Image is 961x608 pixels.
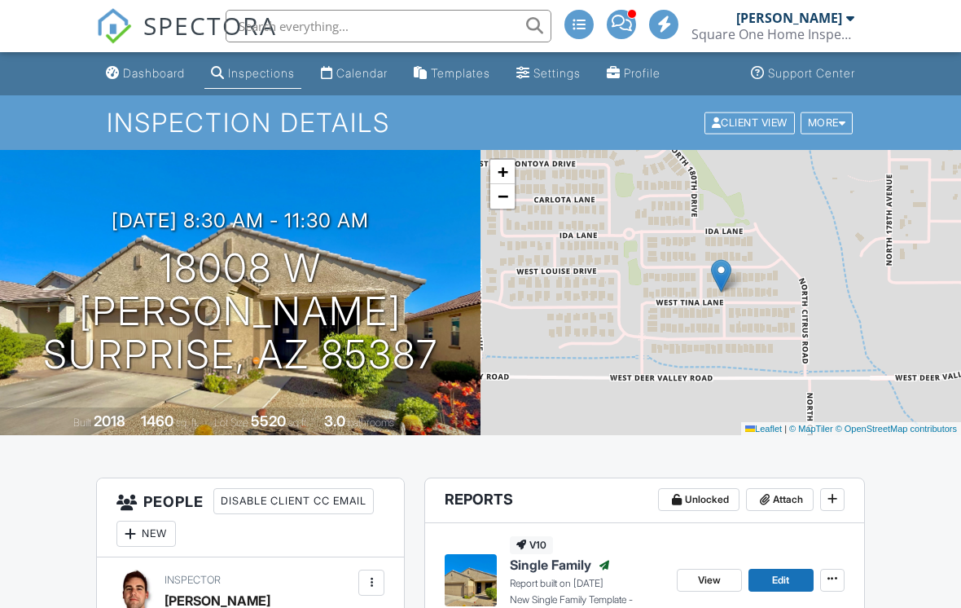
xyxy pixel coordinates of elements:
[624,66,660,80] div: Profile
[704,112,795,134] div: Client View
[141,412,173,430] div: 1460
[107,108,854,137] h1: Inspection Details
[407,59,497,89] a: Templates
[498,186,508,206] span: −
[204,59,301,89] a: Inspections
[711,259,731,293] img: Marker
[116,521,176,547] div: New
[123,66,185,80] div: Dashboard
[73,416,91,429] span: Built
[228,66,295,80] div: Inspections
[226,10,551,42] input: Search everything...
[314,59,394,89] a: Calendar
[490,184,515,209] a: Zoom out
[784,424,787,434] span: |
[768,66,855,80] div: Support Center
[510,59,587,89] a: Settings
[691,26,854,42] div: Square One Home Inspections, LLC
[96,22,277,56] a: SPECTORA
[348,416,394,429] span: bathrooms
[703,116,799,128] a: Client View
[498,161,508,182] span: +
[213,488,374,514] div: Disable Client CC Email
[789,424,833,434] a: © MapTiler
[96,8,132,44] img: The Best Home Inspection Software - Spectora
[97,478,404,557] h3: People
[288,416,309,429] span: sq.ft.
[251,412,286,430] div: 5520
[99,59,191,89] a: Dashboard
[745,424,782,434] a: Leaflet
[801,112,853,134] div: More
[26,247,454,376] h1: 18008 W [PERSON_NAME] Surprise, AZ 85387
[490,160,515,184] a: Zoom in
[143,8,277,42] span: SPECTORA
[744,59,862,89] a: Support Center
[214,416,248,429] span: Lot Size
[165,574,221,586] span: Inspector
[324,412,345,430] div: 3.0
[336,66,388,80] div: Calendar
[431,66,490,80] div: Templates
[94,412,125,430] div: 2018
[836,424,957,434] a: © OpenStreetMap contributors
[736,10,842,26] div: [PERSON_NAME]
[176,416,199,429] span: sq. ft.
[600,59,667,89] a: Profile
[112,209,369,231] h3: [DATE] 8:30 am - 11:30 am
[533,66,581,80] div: Settings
